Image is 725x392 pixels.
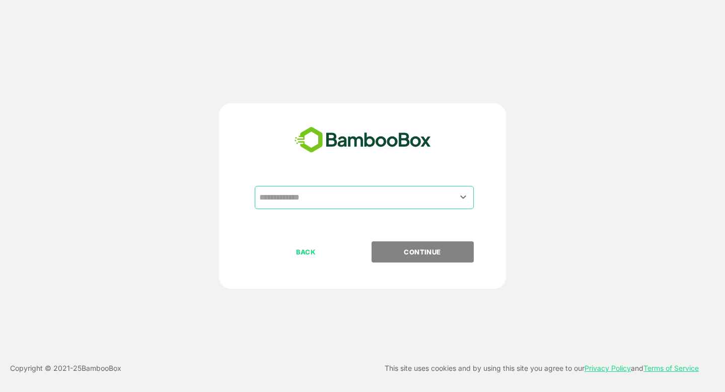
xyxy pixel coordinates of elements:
[372,241,474,263] button: CONTINUE
[289,123,437,157] img: bamboobox
[643,364,699,372] a: Terms of Service
[10,362,121,374] p: Copyright © 2021- 25 BambooBox
[256,246,356,257] p: BACK
[385,362,699,374] p: This site uses cookies and by using this site you agree to our and
[585,364,631,372] a: Privacy Policy
[255,241,357,263] button: BACK
[372,246,473,257] p: CONTINUE
[457,190,470,204] button: Open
